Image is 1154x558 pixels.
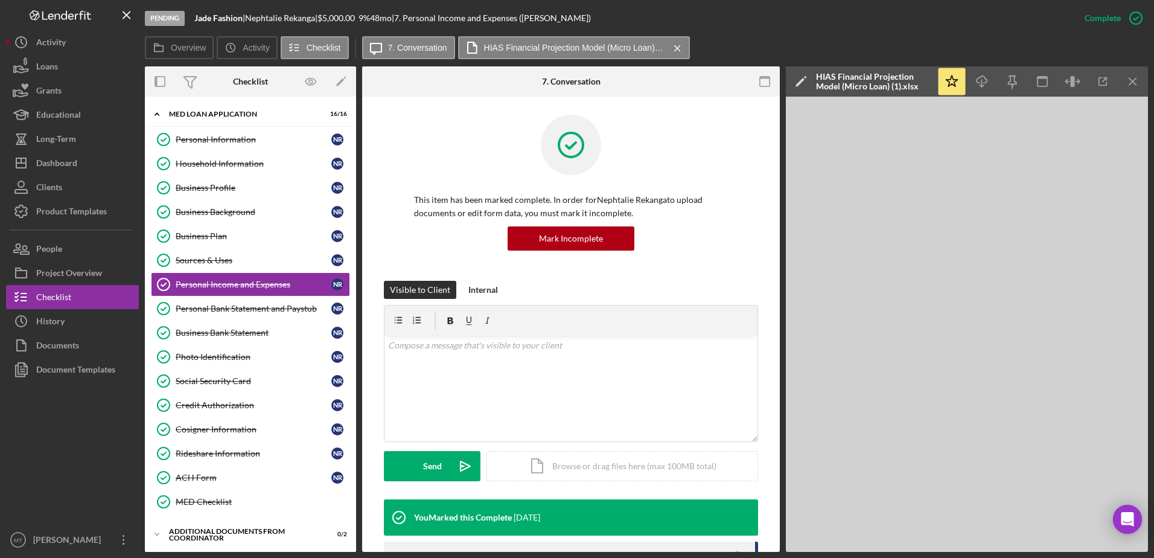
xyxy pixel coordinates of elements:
[359,13,370,23] div: 9 %
[233,77,268,86] div: Checklist
[325,111,347,118] div: 16 / 16
[816,72,931,91] div: HIAS Financial Projection Model (Micro Loan) (1).xlsx
[331,423,343,435] div: N R
[176,376,331,386] div: Social Security Card
[331,254,343,266] div: N R
[14,537,22,544] text: MT
[786,97,1148,552] iframe: Document Preview
[176,425,331,434] div: Cosigner Information
[331,206,343,218] div: N R
[151,369,350,393] a: Social Security CardNR
[331,327,343,339] div: N R
[331,472,343,484] div: N R
[176,497,349,507] div: MED Checklist
[414,513,512,522] div: You Marked this Complete
[508,226,634,251] button: Mark Incomplete
[176,280,331,289] div: Personal Income and Expenses
[176,352,331,362] div: Photo Identification
[151,466,350,490] a: ACH FormNR
[171,43,206,53] label: Overview
[151,248,350,272] a: Sources & UsesNR
[151,417,350,441] a: Cosigner InformationNR
[468,281,498,299] div: Internal
[331,278,343,290] div: N R
[331,447,343,460] div: N R
[414,193,728,220] p: This item has been marked complete. In order for Nephtalie Rekanga to upload documents or edit fo...
[384,451,480,481] button: Send
[151,321,350,345] a: Business Bank StatementNR
[331,133,343,146] div: N R
[331,182,343,194] div: N R
[458,36,690,59] button: HIAS Financial Projection Model (Micro Loan) (1).xlsx
[151,490,350,514] a: MED Checklist
[514,513,540,522] time: 2025-05-15 16:12
[151,345,350,369] a: Photo IdentificationNR
[1113,505,1142,534] div: Open Intercom Messenger
[331,230,343,242] div: N R
[176,135,331,144] div: Personal Information
[423,451,442,481] div: Send
[176,304,331,313] div: Personal Bank Statement and Paystub
[176,400,331,410] div: Credit Authorization
[151,441,350,466] a: Rideshare InformationNR
[169,111,317,118] div: MED Loan Application
[176,449,331,458] div: Rideshare Information
[194,13,243,23] b: Jade Fashion
[151,297,350,321] a: Personal Bank Statement and PaystubNR
[1085,6,1121,30] div: Complete
[176,183,331,193] div: Business Profile
[245,13,317,23] div: Nephtalie Rekanga |
[325,531,347,538] div: 0 / 2
[30,528,109,555] div: [PERSON_NAME]
[542,77,601,86] div: 7. Conversation
[331,399,343,411] div: N R
[151,393,350,417] a: Credit AuthorizationNR
[362,36,455,59] button: 7. Conversation
[176,207,331,217] div: Business Background
[243,43,269,53] label: Activity
[151,127,350,152] a: Personal InformationNR
[151,272,350,297] a: Personal Income and ExpensesNR
[392,13,591,23] div: | 7. Personal Income and Expenses ([PERSON_NAME])
[390,281,450,299] div: Visible to Client
[217,36,277,59] button: Activity
[317,13,359,23] div: $5,000.00
[176,473,331,483] div: ACH Form
[1073,6,1148,30] button: Complete
[331,303,343,315] div: N R
[176,328,331,338] div: Business Bank Statement
[151,152,350,176] a: Household InformationNR
[484,43,665,53] label: HIAS Financial Projection Model (Micro Loan) (1).xlsx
